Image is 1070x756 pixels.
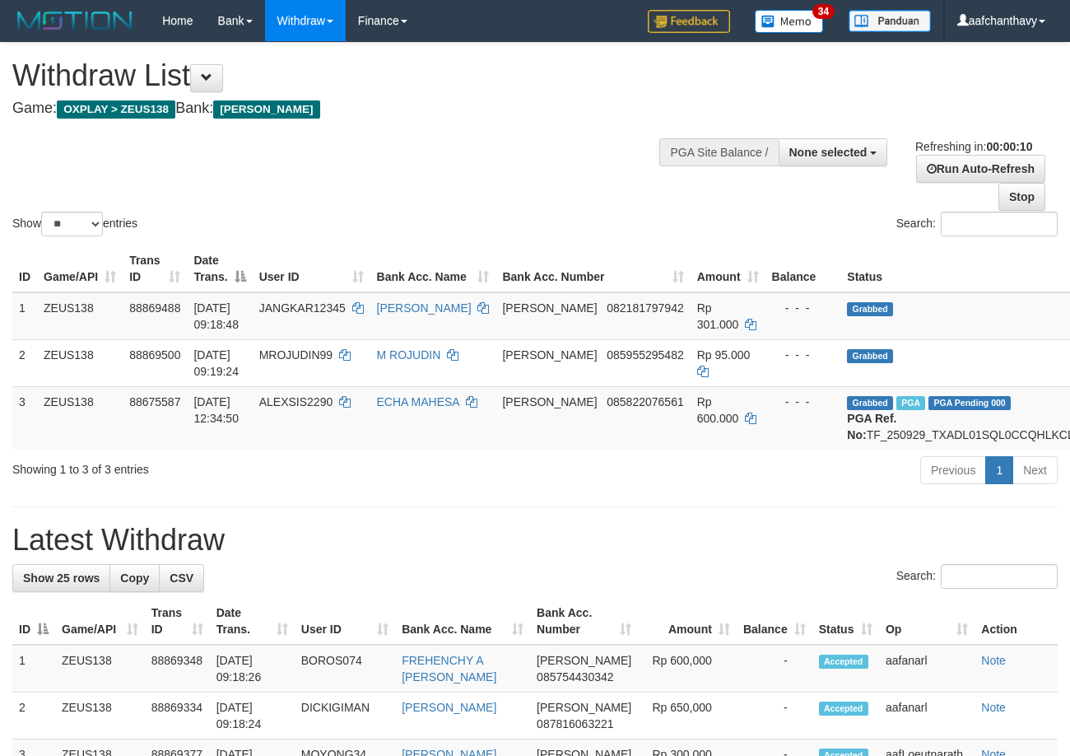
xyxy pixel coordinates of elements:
[402,654,496,684] a: FREHENCHY A [PERSON_NAME]
[129,348,180,362] span: 88869500
[755,10,824,33] img: Button%20Memo.svg
[819,655,868,669] span: Accepted
[812,598,879,645] th: Status: activate to sort column ascending
[691,245,765,292] th: Amount: activate to sort column ascending
[847,412,896,441] b: PGA Ref. No:
[896,396,925,410] span: Marked by aafpengsreynich
[638,693,737,740] td: Rp 650,000
[12,455,434,478] div: Showing 1 to 3 of 3 entries
[259,348,333,362] span: MROJUDIN99
[37,386,123,450] td: ZEUS138
[737,645,812,693] td: -
[129,395,180,408] span: 88675587
[765,245,841,292] th: Balance
[737,598,812,645] th: Balance: activate to sort column ascending
[37,292,123,340] td: ZEUS138
[537,670,613,684] span: Copy 085754430342 to clipboard
[1012,456,1058,484] a: Next
[187,245,252,292] th: Date Trans.: activate to sort column descending
[847,302,893,316] span: Grabbed
[145,598,210,645] th: Trans ID: activate to sort column ascending
[981,701,1006,714] a: Note
[210,598,295,645] th: Date Trans.: activate to sort column ascending
[812,4,835,19] span: 34
[55,598,145,645] th: Game/API: activate to sort column ascending
[648,10,730,33] img: Feedback.jpg
[23,572,100,585] span: Show 25 rows
[772,300,835,316] div: - - -
[659,138,778,166] div: PGA Site Balance /
[697,301,739,331] span: Rp 301.000
[986,140,1032,153] strong: 00:00:10
[12,386,37,450] td: 3
[12,59,697,92] h1: Withdraw List
[170,572,193,585] span: CSV
[402,701,496,714] a: [PERSON_NAME]
[607,395,683,408] span: Copy 085822076561 to clipboard
[985,456,1013,484] a: 1
[253,245,370,292] th: User ID: activate to sort column ascending
[779,138,888,166] button: None selected
[879,645,975,693] td: aafanarl
[129,301,180,315] span: 88869488
[37,245,123,292] th: Game/API: activate to sort column ascending
[295,693,395,740] td: DICKIGIMAN
[12,245,37,292] th: ID
[638,645,737,693] td: Rp 600,000
[377,301,472,315] a: [PERSON_NAME]
[847,349,893,363] span: Grabbed
[607,301,683,315] span: Copy 082181797942 to clipboard
[879,598,975,645] th: Op: activate to sort column ascending
[12,693,55,740] td: 2
[12,598,55,645] th: ID: activate to sort column descending
[145,693,210,740] td: 88869334
[928,396,1011,410] span: PGA Pending
[159,564,204,592] a: CSV
[109,564,160,592] a: Copy
[57,100,175,119] span: OXPLAY > ZEUS138
[12,524,1058,557] h1: Latest Withdraw
[737,693,812,740] td: -
[916,155,1045,183] a: Run Auto-Refresh
[210,693,295,740] td: [DATE] 09:18:24
[120,572,149,585] span: Copy
[537,717,613,730] span: Copy 087816063221 to clipboard
[12,8,137,33] img: MOTION_logo.png
[638,598,737,645] th: Amount: activate to sort column ascending
[377,348,441,362] a: M ROJUDIN
[941,564,1058,589] input: Search:
[210,645,295,693] td: [DATE] 09:18:26
[530,598,638,645] th: Bank Acc. Number: activate to sort column ascending
[37,339,123,386] td: ZEUS138
[193,395,239,425] span: [DATE] 12:34:50
[12,564,110,592] a: Show 25 rows
[998,183,1045,211] a: Stop
[41,212,103,236] select: Showentries
[12,100,697,117] h4: Game: Bank:
[295,645,395,693] td: BOROS074
[123,245,187,292] th: Trans ID: activate to sort column ascending
[607,348,683,362] span: Copy 085955295482 to clipboard
[12,645,55,693] td: 1
[789,146,868,159] span: None selected
[55,693,145,740] td: ZEUS138
[502,395,597,408] span: [PERSON_NAME]
[295,598,395,645] th: User ID: activate to sort column ascending
[879,693,975,740] td: aafanarl
[915,140,1032,153] span: Refreshing in:
[213,100,319,119] span: [PERSON_NAME]
[12,339,37,386] td: 2
[377,395,459,408] a: ECHA MAHESA
[981,654,1006,667] a: Note
[259,301,346,315] span: JANGKAR12345
[772,347,835,363] div: - - -
[193,301,239,331] span: [DATE] 09:18:48
[772,394,835,410] div: - - -
[975,598,1058,645] th: Action
[55,645,145,693] td: ZEUS138
[395,598,530,645] th: Bank Acc. Name: activate to sort column ascending
[941,212,1058,236] input: Search:
[537,654,631,667] span: [PERSON_NAME]
[502,348,597,362] span: [PERSON_NAME]
[819,702,868,716] span: Accepted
